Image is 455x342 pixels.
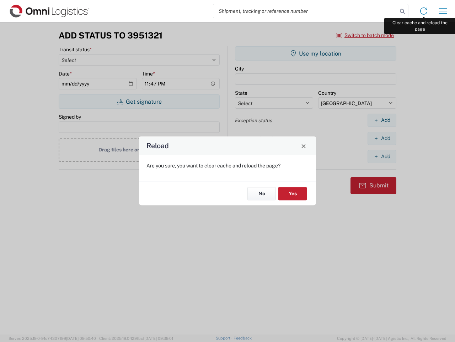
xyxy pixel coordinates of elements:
input: Shipment, tracking or reference number [213,4,397,18]
button: Yes [278,187,307,200]
p: Are you sure, you want to clear cache and reload the page? [146,162,309,169]
h4: Reload [146,141,169,151]
button: Close [299,141,309,151]
button: No [247,187,276,200]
